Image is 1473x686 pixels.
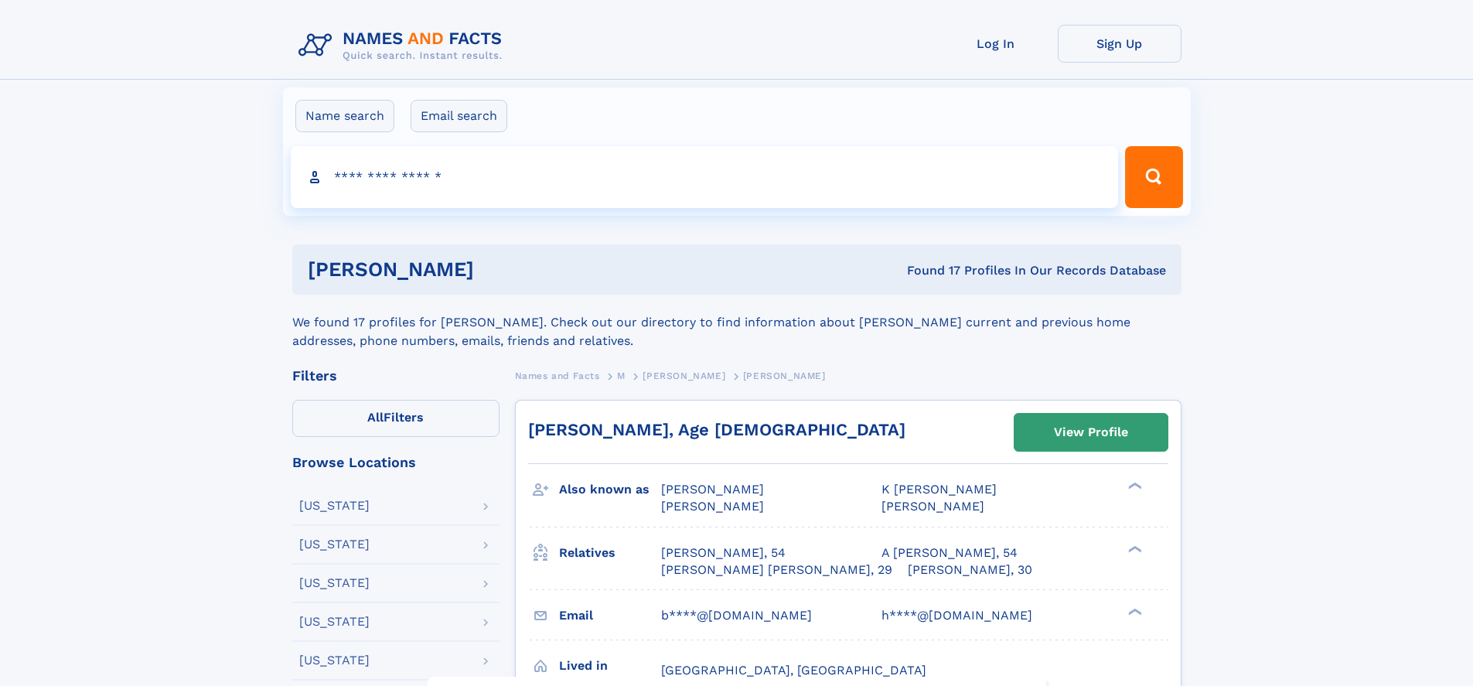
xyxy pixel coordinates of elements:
[292,295,1181,350] div: We found 17 profiles for [PERSON_NAME]. Check out our directory to find information about [PERSON...
[299,616,370,628] div: [US_STATE]
[881,482,997,497] span: K [PERSON_NAME]
[411,100,507,132] label: Email search
[559,476,661,503] h3: Also known as
[1054,415,1128,450] div: View Profile
[661,663,926,677] span: [GEOGRAPHIC_DATA], [GEOGRAPHIC_DATA]
[1124,606,1143,616] div: ❯
[559,653,661,679] h3: Lived in
[308,260,690,279] h1: [PERSON_NAME]
[292,456,500,469] div: Browse Locations
[1125,146,1182,208] button: Search Button
[367,410,384,425] span: All
[643,370,725,381] span: [PERSON_NAME]
[690,262,1166,279] div: Found 17 Profiles In Our Records Database
[881,544,1018,561] a: A [PERSON_NAME], 54
[934,25,1058,63] a: Log In
[617,370,626,381] span: M
[661,499,764,514] span: [PERSON_NAME]
[743,370,826,381] span: [PERSON_NAME]
[559,540,661,566] h3: Relatives
[292,25,515,67] img: Logo Names and Facts
[881,499,984,514] span: [PERSON_NAME]
[908,561,1032,578] a: [PERSON_NAME], 30
[299,654,370,667] div: [US_STATE]
[617,366,626,385] a: M
[1124,481,1143,491] div: ❯
[643,366,725,385] a: [PERSON_NAME]
[661,544,786,561] a: [PERSON_NAME], 54
[292,369,500,383] div: Filters
[559,602,661,629] h3: Email
[661,561,892,578] a: [PERSON_NAME] [PERSON_NAME], 29
[1014,414,1168,451] a: View Profile
[528,420,905,439] a: [PERSON_NAME], Age [DEMOGRAPHIC_DATA]
[299,538,370,551] div: [US_STATE]
[299,577,370,589] div: [US_STATE]
[1058,25,1181,63] a: Sign Up
[292,400,500,437] label: Filters
[1124,544,1143,554] div: ❯
[295,100,394,132] label: Name search
[291,146,1119,208] input: search input
[661,482,764,497] span: [PERSON_NAME]
[299,500,370,512] div: [US_STATE]
[515,366,600,385] a: Names and Facts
